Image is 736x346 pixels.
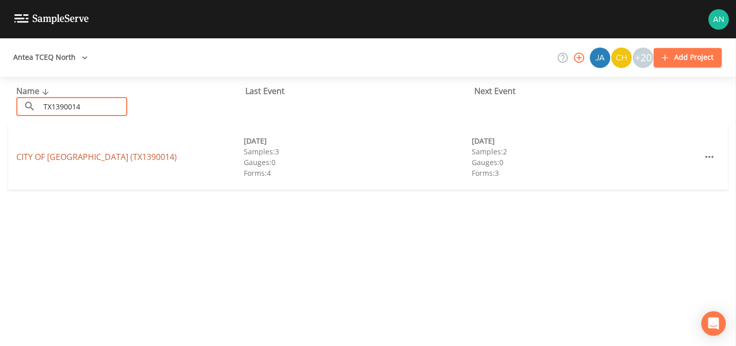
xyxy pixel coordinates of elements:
button: Add Project [654,48,722,67]
img: c74b8b8b1c7a9d34f67c5e0ca157ed15 [611,48,632,68]
div: Charles Medina [611,48,632,68]
div: Gauges: 0 [244,157,471,168]
div: Samples: 3 [244,146,471,157]
div: [DATE] [472,135,699,146]
div: Gauges: 0 [472,157,699,168]
img: c76c074581486bce1c0cbc9e29643337 [708,9,729,30]
div: +20 [633,48,653,68]
div: Forms: 3 [472,168,699,178]
div: Last Event [245,85,474,97]
input: Search Projects [40,97,127,116]
button: Antea TCEQ North [9,48,92,67]
span: Name [16,85,52,97]
img: 2e773653e59f91cc345d443c311a9659 [590,48,610,68]
div: [DATE] [244,135,471,146]
div: James Whitmire [589,48,611,68]
div: Open Intercom Messenger [701,311,726,336]
a: CITY OF [GEOGRAPHIC_DATA] (TX1390014) [16,151,177,163]
div: Forms: 4 [244,168,471,178]
div: Samples: 2 [472,146,699,157]
img: logo [14,14,89,24]
div: Next Event [474,85,703,97]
